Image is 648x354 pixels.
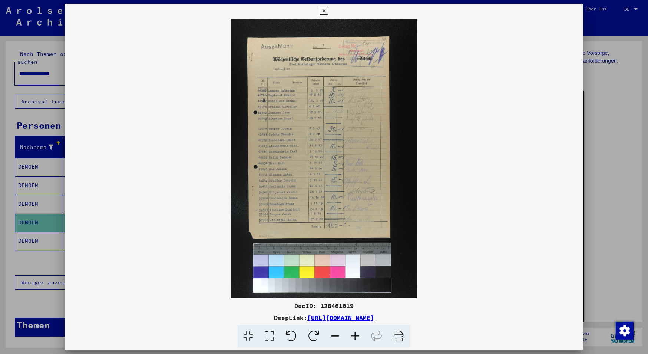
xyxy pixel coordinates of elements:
[65,301,583,310] div: DocID: 128461019
[616,322,634,340] img: Zustimmung ändern
[307,314,374,321] a: [URL][DOMAIN_NAME]
[615,321,633,339] div: Zustimmung ändern
[65,313,583,322] div: DeepLink:
[65,19,583,298] img: 001.jpg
